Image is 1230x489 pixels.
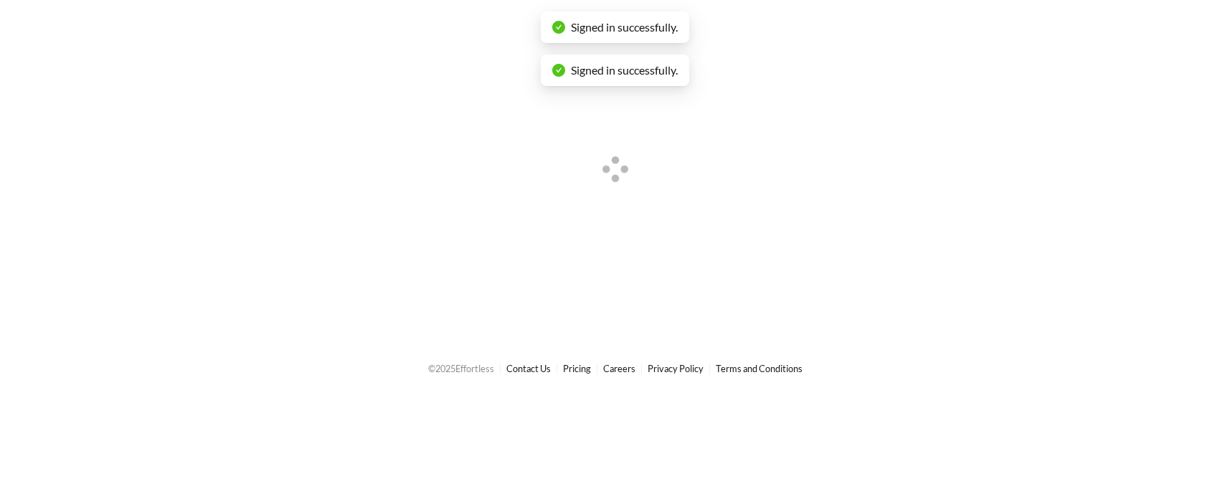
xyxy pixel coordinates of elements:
[716,363,803,374] a: Terms and Conditions
[571,20,678,34] span: Signed in successfully.
[571,63,678,77] span: Signed in successfully.
[552,64,565,77] span: check-circle
[428,363,494,374] span: © 2025 Effortless
[603,363,635,374] a: Careers
[506,363,551,374] a: Contact Us
[552,21,565,34] span: check-circle
[648,363,704,374] a: Privacy Policy
[563,363,591,374] a: Pricing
